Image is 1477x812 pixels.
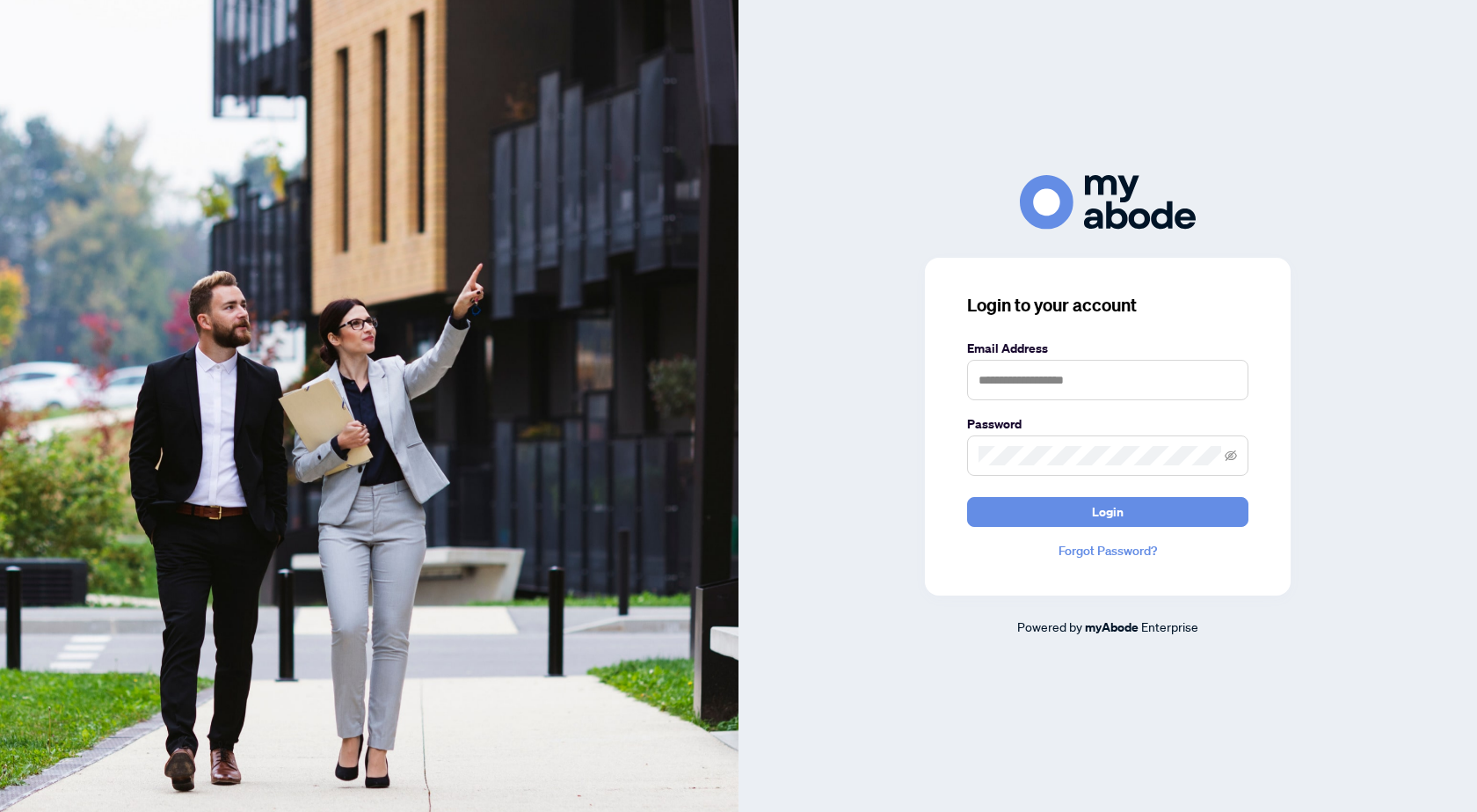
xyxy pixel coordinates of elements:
[1092,498,1124,526] span: Login
[967,414,1248,434] label: Password
[1225,450,1237,462] span: eye-invisible
[1020,175,1196,229] img: ma-logo
[967,497,1248,527] button: Login
[967,541,1248,560] a: Forgot Password?
[967,339,1248,358] label: Email Address
[1141,618,1198,634] span: Enterprise
[1085,618,1139,637] a: myAbode
[967,293,1248,318] h3: Login to your account
[1017,618,1082,634] span: Powered by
